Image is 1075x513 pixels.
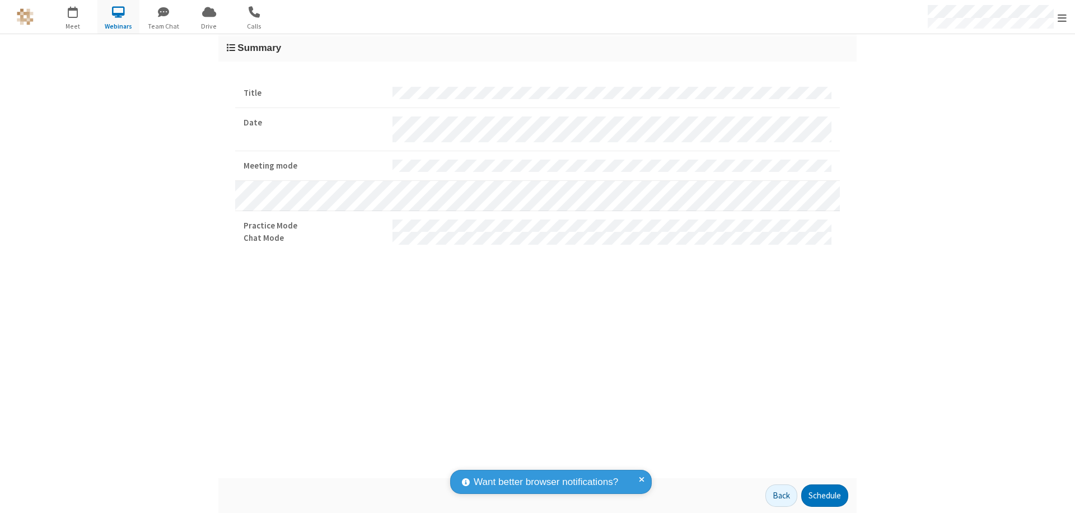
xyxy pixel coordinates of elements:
span: Summary [237,42,281,53]
span: Calls [233,21,275,31]
span: Team Chat [143,21,185,31]
strong: Meeting mode [244,160,384,172]
img: QA Selenium DO NOT DELETE OR CHANGE [17,8,34,25]
span: Webinars [97,21,139,31]
button: Back [765,484,797,507]
button: Schedule [801,484,848,507]
span: Want better browser notifications? [474,475,618,489]
strong: Chat Mode [244,232,384,245]
span: Drive [188,21,230,31]
strong: Title [244,87,384,100]
strong: Practice Mode [244,220,384,232]
span: Meet [52,21,94,31]
strong: Date [244,116,384,129]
